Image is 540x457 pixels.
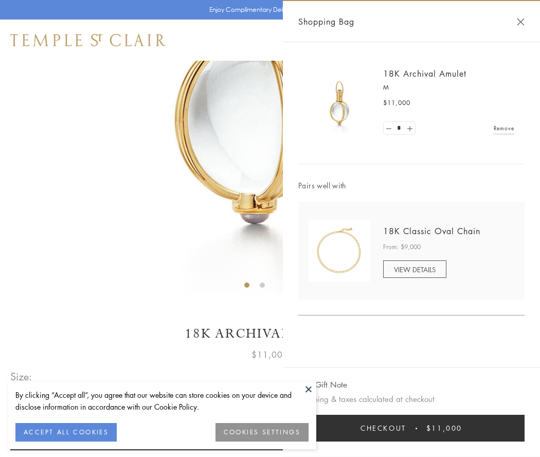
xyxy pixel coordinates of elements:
[209,5,326,15] p: Enjoy Complimentary Delivery & Returns
[309,220,370,282] img: N88865-OV18
[15,389,309,413] div: By clicking “Accept all”, you agree that our website can store cookies on your device and disclos...
[15,423,117,442] button: ACCEPT ALL COOKIES
[309,72,370,134] img: 18K Archival Amulet
[298,378,347,391] button: Add Gift Note
[383,242,421,252] span: From: $9,000
[361,423,406,434] span: Checkout
[383,82,514,93] p: M
[298,415,525,442] button: Checkout $11,000
[10,34,166,46] img: Temple St. Clair
[494,122,514,134] a: Remove
[517,18,525,26] button: Close Shopping Bag
[10,325,530,343] h1: 18K Archival Amulet
[404,122,415,135] a: Set quantity to 2
[298,15,354,28] span: Shopping Bag
[383,98,410,108] span: $11,000
[298,393,525,406] p: Shipping & taxes calculated at checkout
[384,122,394,135] a: Set quantity to 0
[383,260,446,278] a: VIEW DETAILS
[383,225,480,237] a: 18K Classic Oval Chain
[383,68,466,79] a: 18K Archival Amulet
[215,423,309,442] button: COOKIES SETTINGS
[426,423,462,434] span: $11,000
[251,348,289,361] span: $11,000
[394,265,436,274] span: VIEW DETAILS
[10,368,33,385] span: Size:
[298,180,525,191] span: Pairs well with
